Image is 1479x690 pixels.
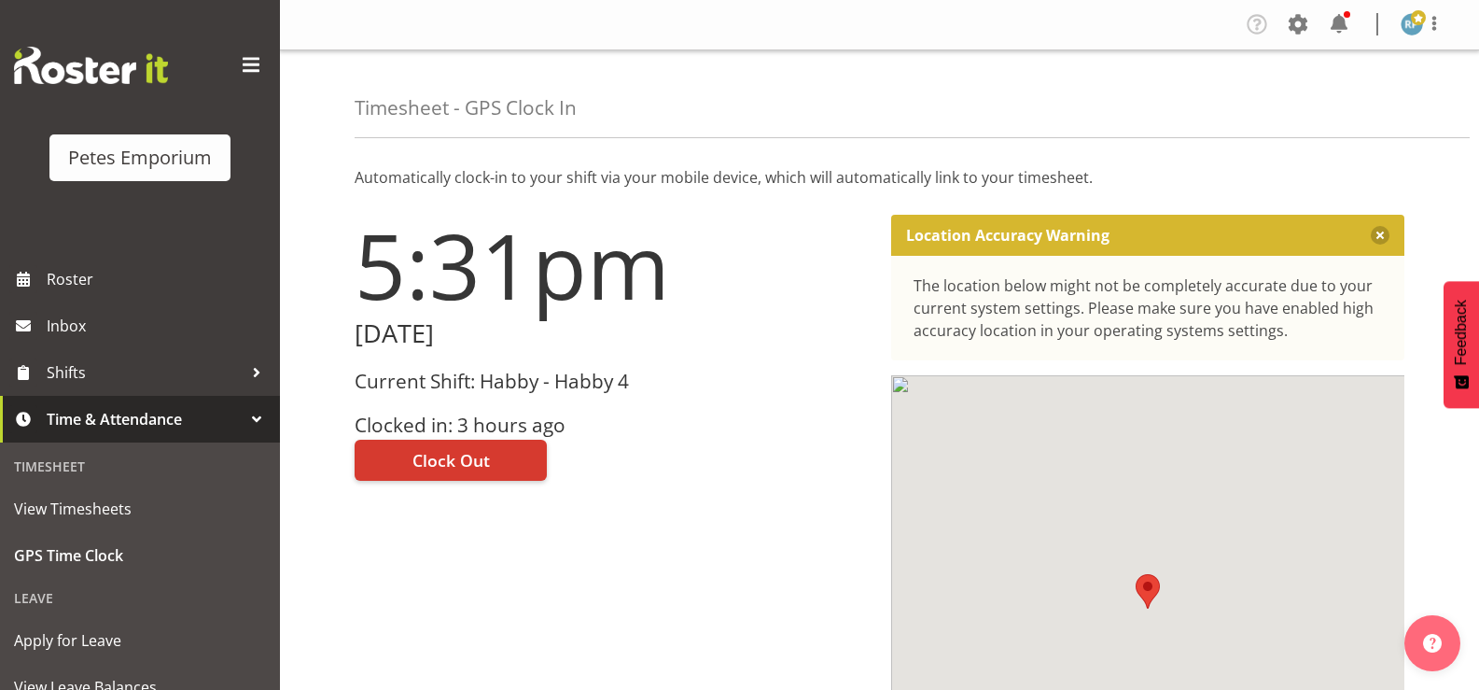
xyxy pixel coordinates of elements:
h3: Clocked in: 3 hours ago [355,415,869,436]
img: reina-puketapu721.jpg [1401,13,1423,35]
div: The location below might not be completely accurate due to your current system settings. Please m... [914,275,1383,342]
a: GPS Time Clock [5,532,275,579]
a: Apply for Leave [5,617,275,664]
h2: [DATE] [355,319,869,348]
div: Timesheet [5,447,275,486]
span: Time & Attendance [47,405,243,433]
span: Roster [47,265,271,293]
p: Location Accuracy Warning [906,226,1109,245]
span: Clock Out [412,448,490,472]
span: Inbox [47,312,271,340]
h1: 5:31pm [355,215,869,316]
div: Petes Emporium [68,144,212,172]
img: Rosterit website logo [14,47,168,84]
button: Clock Out [355,440,547,481]
h3: Current Shift: Habby - Habby 4 [355,371,869,392]
p: Automatically clock-in to your shift via your mobile device, which will automatically link to you... [355,166,1404,189]
span: GPS Time Clock [14,542,266,570]
h4: Timesheet - GPS Clock In [355,97,577,119]
span: Shifts [47,359,243,387]
img: help-xxl-2.png [1423,634,1442,653]
button: Close message [1371,226,1389,245]
span: Apply for Leave [14,627,266,655]
div: Leave [5,579,275,617]
a: View Timesheets [5,486,275,532]
span: Feedback [1453,300,1470,365]
button: Feedback - Show survey [1444,281,1479,408]
span: View Timesheets [14,495,266,523]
